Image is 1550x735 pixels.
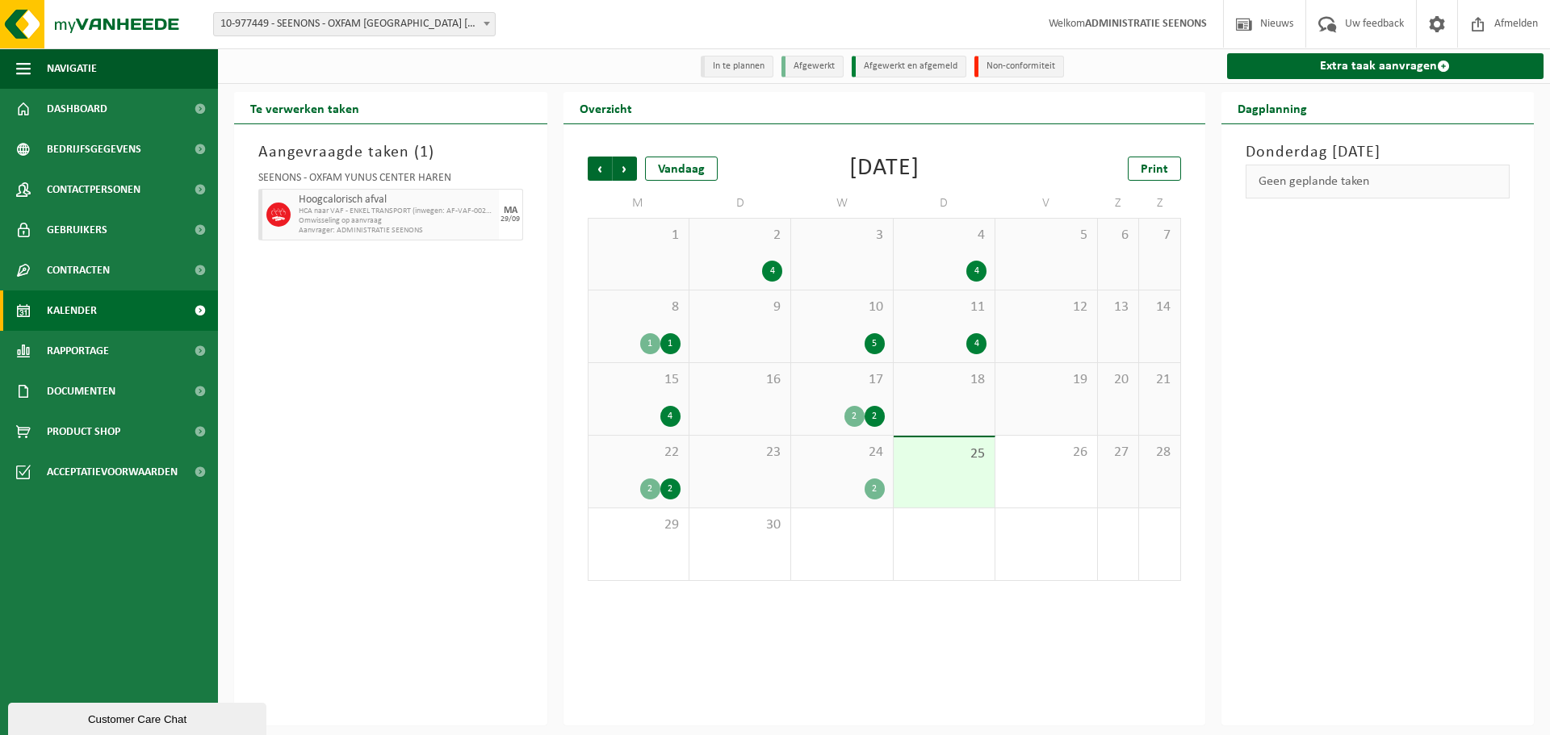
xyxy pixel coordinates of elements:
[47,48,97,89] span: Navigatie
[47,210,107,250] span: Gebruikers
[1139,189,1180,218] td: Z
[660,406,681,427] div: 4
[597,516,681,534] span: 29
[47,250,110,290] span: Contracten
[799,299,884,316] span: 10
[697,227,782,244] span: 2
[214,13,495,35] span: 10-977449 - SEENONS - OXFAM YUNUS CENTER HAREN - HAREN
[640,333,660,354] div: 1
[1003,371,1088,389] span: 19
[1106,299,1130,316] span: 13
[865,406,885,427] div: 2
[660,478,681,499] div: 2
[852,56,966,77] li: Afgewerkt en afgemeld
[1221,92,1323,123] h2: Dagplanning
[1106,444,1130,461] span: 27
[865,478,885,499] div: 2
[299,207,495,216] span: HCA naar VAF - ENKEL TRANSPORT (inwegen: AF-VAF-002672)
[420,144,429,161] span: 1
[781,56,844,77] li: Afgewerkt
[844,406,865,427] div: 2
[1106,227,1130,244] span: 6
[660,333,681,354] div: 1
[47,331,109,371] span: Rapportage
[1246,140,1510,165] h3: Donderdag [DATE]
[1147,299,1171,316] span: 14
[995,189,1097,218] td: V
[1098,189,1139,218] td: Z
[1147,227,1171,244] span: 7
[701,56,773,77] li: In te plannen
[791,189,893,218] td: W
[47,169,140,210] span: Contactpersonen
[762,261,782,282] div: 4
[258,140,523,165] h3: Aangevraagde taken ( )
[1227,53,1544,79] a: Extra taak aanvragen
[597,371,681,389] span: 15
[902,371,987,389] span: 18
[47,89,107,129] span: Dashboard
[588,189,689,218] td: M
[299,194,495,207] span: Hoogcalorisch afval
[563,92,648,123] h2: Overzicht
[1246,165,1510,198] div: Geen geplande taken
[1147,371,1171,389] span: 21
[299,226,495,236] span: Aanvrager: ADMINISTRATIE SEENONS
[213,12,496,36] span: 10-977449 - SEENONS - OXFAM YUNUS CENTER HAREN - HAREN
[894,189,995,218] td: D
[1085,18,1207,30] strong: ADMINISTRATIE SEENONS
[865,333,885,354] div: 5
[1003,299,1088,316] span: 12
[799,371,884,389] span: 17
[47,371,115,411] span: Documenten
[689,189,791,218] td: D
[47,129,141,169] span: Bedrijfsgegevens
[1141,163,1168,176] span: Print
[966,261,987,282] div: 4
[258,173,523,189] div: SEENONS - OXFAM YUNUS CENTER HAREN
[966,333,987,354] div: 4
[597,227,681,244] span: 1
[645,157,718,181] div: Vandaag
[47,452,178,492] span: Acceptatievoorwaarden
[902,299,987,316] span: 11
[47,290,97,331] span: Kalender
[597,444,681,461] span: 22
[597,299,681,316] span: 8
[799,444,884,461] span: 24
[1147,444,1171,461] span: 28
[1128,157,1181,181] a: Print
[299,216,495,226] span: Omwisseling op aanvraag
[697,444,782,461] span: 23
[799,227,884,244] span: 3
[501,215,520,223] div: 29/09
[1003,444,1088,461] span: 26
[697,299,782,316] span: 9
[8,700,270,735] iframe: chat widget
[1106,371,1130,389] span: 20
[47,411,120,452] span: Product Shop
[697,371,782,389] span: 16
[234,92,375,123] h2: Te verwerken taken
[902,227,987,244] span: 4
[1003,227,1088,244] span: 5
[697,516,782,534] span: 30
[613,157,637,181] span: Volgende
[588,157,612,181] span: Vorige
[902,445,987,463] span: 25
[640,478,660,499] div: 2
[504,206,517,215] div: MA
[974,56,1064,77] li: Non-conformiteit
[849,157,920,181] div: [DATE]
